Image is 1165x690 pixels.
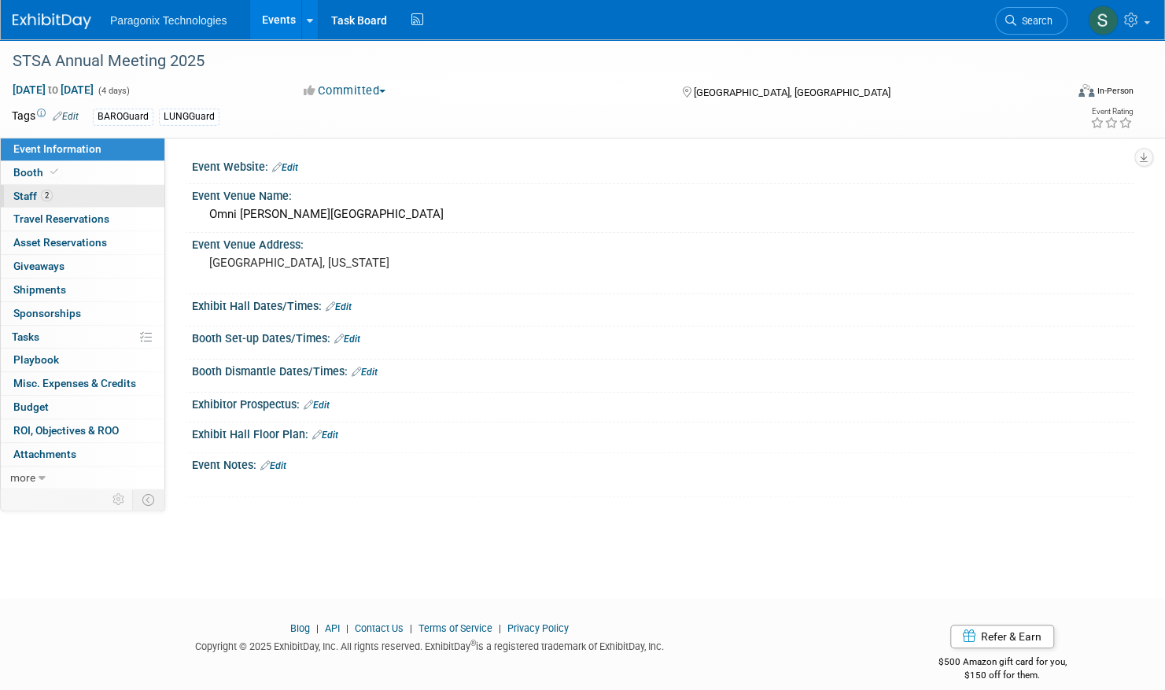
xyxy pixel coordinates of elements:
span: Staff [13,190,53,202]
a: more [1,467,164,489]
div: STSA Annual Meeting 2025 [7,47,1038,76]
div: LUNGGuard [159,109,219,125]
div: Copyright © 2025 ExhibitDay, Inc. All rights reserved. ExhibitDay is a registered trademark of Ex... [12,636,847,654]
span: | [312,622,323,634]
div: Exhibit Hall Dates/Times: [192,294,1134,315]
span: Paragonix Technologies [110,14,227,27]
span: [GEOGRAPHIC_DATA], [GEOGRAPHIC_DATA] [693,87,890,98]
span: Asset Reservations [13,236,107,249]
a: Shipments [1,279,164,301]
a: Staff2 [1,185,164,208]
td: Tags [12,108,79,126]
a: Budget [1,396,164,419]
a: Contact Us [355,622,404,634]
div: Event Venue Name: [192,184,1134,204]
a: Edit [326,301,352,312]
div: Event Notes: [192,453,1134,474]
span: | [406,622,416,634]
td: Personalize Event Tab Strip [105,489,133,510]
span: Playbook [13,353,59,366]
a: Asset Reservations [1,231,164,254]
div: $500 Amazon gift card for you, [871,645,1134,681]
span: Budget [13,400,49,413]
span: Tasks [12,330,39,343]
span: | [495,622,505,634]
div: Omni [PERSON_NAME][GEOGRAPHIC_DATA] [204,202,1122,227]
a: Edit [53,111,79,122]
a: Misc. Expenses & Credits [1,372,164,395]
a: Edit [312,430,338,441]
span: (4 days) [97,86,130,96]
span: | [342,622,352,634]
div: Event Rating [1090,108,1133,116]
a: Attachments [1,443,164,466]
div: Event Venue Address: [192,233,1134,253]
div: Exhibit Hall Floor Plan: [192,422,1134,443]
a: Refer & Earn [950,625,1054,648]
span: 2 [41,190,53,201]
span: Giveaways [13,260,65,272]
a: Giveaways [1,255,164,278]
div: Event Format [966,82,1134,105]
a: Sponsorships [1,302,164,325]
div: Exhibitor Prospectus: [192,393,1134,413]
div: BAROGuard [93,109,153,125]
img: Scott Benson [1088,6,1118,35]
pre: [GEOGRAPHIC_DATA], [US_STATE] [209,256,567,270]
span: more [10,471,35,484]
a: Tasks [1,326,164,349]
i: Booth reservation complete [50,168,58,176]
a: Terms of Service [418,622,492,634]
img: ExhibitDay [13,13,91,29]
span: Sponsorships [13,307,81,319]
a: Playbook [1,349,164,371]
a: Blog [290,622,310,634]
img: Format-Inperson.png [1078,84,1094,97]
a: Privacy Policy [507,622,569,634]
a: API [325,622,340,634]
span: Attachments [13,448,76,460]
a: Edit [260,460,286,471]
a: Travel Reservations [1,208,164,231]
a: Edit [304,400,330,411]
sup: ® [470,639,476,648]
span: Travel Reservations [13,212,109,225]
div: $150 off for them. [871,669,1134,682]
a: Search [995,7,1067,35]
a: Edit [272,162,298,173]
a: Edit [352,367,378,378]
td: Toggle Event Tabs [133,489,165,510]
div: In-Person [1097,85,1134,97]
button: Committed [298,83,392,99]
div: Booth Set-up Dates/Times: [192,327,1134,347]
span: [DATE] [DATE] [12,83,94,97]
a: Event Information [1,138,164,161]
span: Shipments [13,283,66,296]
a: Booth [1,161,164,184]
span: Event Information [13,142,101,155]
span: to [46,83,61,96]
div: Booth Dismantle Dates/Times: [192,360,1134,380]
span: Misc. Expenses & Credits [13,377,136,389]
a: ROI, Objectives & ROO [1,419,164,442]
span: Booth [13,166,61,179]
span: Search [1016,15,1053,27]
div: Event Website: [192,155,1134,175]
span: ROI, Objectives & ROO [13,424,119,437]
a: Edit [334,334,360,345]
